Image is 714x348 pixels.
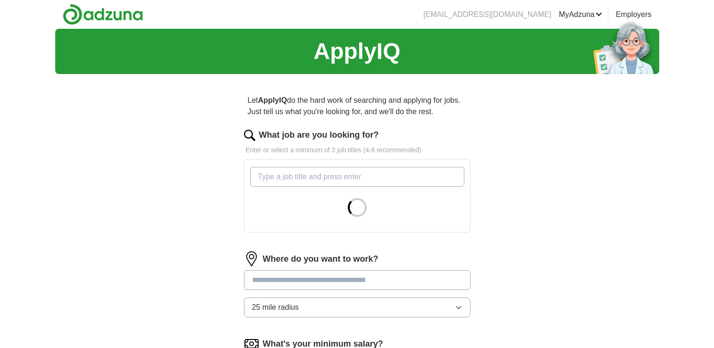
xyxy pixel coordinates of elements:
button: 25 mile radius [244,298,470,317]
h1: ApplyIQ [313,34,400,68]
p: Let do the hard work of searching and applying for jobs. Just tell us what you're looking for, an... [244,91,470,121]
input: Type a job title and press enter [250,167,464,187]
label: Where do you want to work? [263,253,378,265]
label: What job are you looking for? [259,129,379,141]
img: Adzuna logo [63,4,143,25]
img: search.png [244,130,255,141]
a: MyAdzuna [559,9,602,20]
span: 25 mile radius [252,302,299,313]
strong: ApplyIQ [258,96,287,104]
p: Enter or select a minimum of 3 job titles (4-8 recommended) [244,145,470,155]
img: location.png [244,251,259,266]
li: [EMAIL_ADDRESS][DOMAIN_NAME] [423,9,551,20]
a: Employers [616,9,652,20]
